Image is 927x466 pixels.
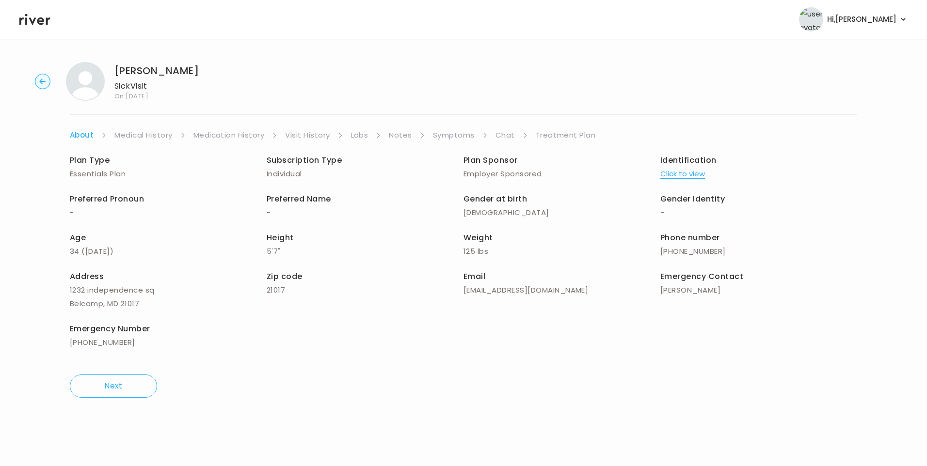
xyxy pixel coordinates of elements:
span: Hi, [PERSON_NAME] [827,13,896,26]
a: Symptoms [433,128,475,142]
span: Gender Identity [660,193,725,204]
p: [PERSON_NAME] [660,283,857,297]
p: Employer Sponsored [463,167,660,181]
span: Identification [660,155,717,166]
span: On: [DATE] [114,93,199,99]
button: Next [70,374,157,398]
p: - [267,206,463,219]
h1: [PERSON_NAME] [114,64,199,78]
p: [PHONE_NUMBER] [70,336,267,349]
span: Preferred Name [267,193,331,204]
a: Medication History [193,128,265,142]
a: Visit History [285,128,330,142]
a: Chat [495,128,515,142]
span: Email [463,271,485,282]
p: 21017 [267,283,463,297]
a: About [70,128,94,142]
span: ( [DATE] ) [81,246,113,256]
a: Treatment Plan [536,128,596,142]
a: Medical History [114,128,172,142]
img: user avatar [799,7,823,31]
p: [PHONE_NUMBER] [660,245,857,258]
a: Labs [351,128,368,142]
p: - [70,206,267,219]
span: Height [267,232,294,243]
p: Essentials Plan [70,167,267,181]
span: Address [70,271,104,282]
img: TIMOTHY PFEFFER [66,62,105,101]
span: Emergency Number [70,323,150,334]
span: Plan Type [70,155,110,166]
button: Click to view [660,167,705,181]
p: 5'7" [267,245,463,258]
p: - [660,206,857,219]
p: Individual [267,167,463,181]
span: Phone number [660,232,720,243]
button: user avatarHi,[PERSON_NAME] [799,7,908,31]
span: Plan Sponsor [463,155,518,166]
p: 34 [70,245,267,258]
p: [EMAIL_ADDRESS][DOMAIN_NAME] [463,283,660,297]
p: 125 lbs [463,245,660,258]
p: 1232 independence sq [70,283,267,297]
span: Gender at birth [463,193,527,204]
span: Age [70,232,86,243]
span: Weight [463,232,493,243]
p: Belcamp, MD 21017 [70,297,267,311]
a: Notes [389,128,412,142]
span: Zip code [267,271,303,282]
p: Sick Visit [114,79,199,93]
span: Preferred Pronoun [70,193,144,204]
p: [DEMOGRAPHIC_DATA] [463,206,660,219]
span: Emergency Contact [660,271,743,282]
span: Subscription Type [267,155,342,166]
